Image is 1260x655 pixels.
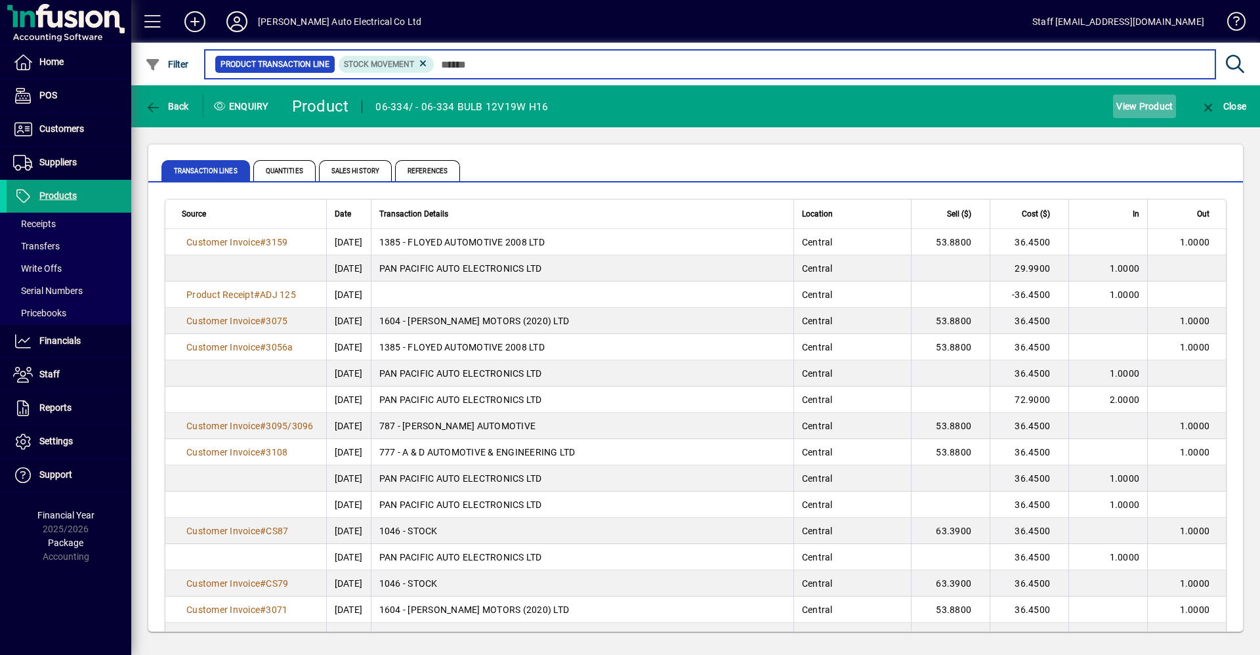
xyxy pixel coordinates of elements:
[7,146,131,179] a: Suppliers
[990,282,1068,308] td: -36.4500
[186,289,254,300] span: Product Receipt
[802,207,833,221] span: Location
[260,289,296,300] span: ADJ 125
[260,447,266,457] span: #
[911,439,990,465] td: 53.8800
[1110,263,1140,274] span: 1.0000
[182,419,318,433] a: Customer Invoice#3095/3096
[1110,499,1140,510] span: 1.0000
[339,56,434,73] mat-chip: Product Transaction Type: Stock movement
[326,570,371,597] td: [DATE]
[802,263,833,274] span: Central
[947,207,971,221] span: Sell ($)
[911,570,990,597] td: 63.3900
[182,314,292,328] a: Customer Invoice#3075
[998,207,1062,221] div: Cost ($)
[1180,604,1210,615] span: 1.0000
[39,90,57,100] span: POS
[1197,95,1249,118] button: Close
[145,101,189,112] span: Back
[911,413,990,439] td: 53.8800
[802,342,833,352] span: Central
[39,469,72,480] span: Support
[7,79,131,112] a: POS
[186,421,260,431] span: Customer Invoice
[326,360,371,387] td: [DATE]
[335,207,363,221] div: Date
[990,308,1068,334] td: 36.4500
[186,316,260,326] span: Customer Invoice
[145,59,189,70] span: Filter
[7,302,131,324] a: Pricebooks
[802,631,833,641] span: Central
[802,499,833,510] span: Central
[371,465,793,492] td: PAN PACIFIC AUTO ELECTRONICS LTD
[1032,11,1204,32] div: Staff [EMAIL_ADDRESS][DOMAIN_NAME]
[260,421,266,431] span: #
[326,518,371,544] td: [DATE]
[266,316,287,326] span: 3075
[802,552,833,562] span: Central
[182,207,318,221] div: Source
[326,597,371,623] td: [DATE]
[326,623,371,649] td: [DATE]
[990,255,1068,282] td: 29.9900
[260,342,266,352] span: #
[1022,207,1050,221] span: Cost ($)
[371,623,793,649] td: PAN PACIFIC AUTO ELECTRONICS LTD
[254,289,260,300] span: #
[131,95,203,118] app-page-header-button: Back
[1110,552,1140,562] span: 1.0000
[182,524,293,538] a: Customer Invoice#CS87
[375,96,548,117] div: 06-334/ - 06-334 BULB 12V19W H16
[802,207,903,221] div: Location
[266,342,293,352] span: 3056a
[319,160,392,181] span: Sales History
[13,285,83,296] span: Serial Numbers
[911,308,990,334] td: 53.8800
[182,576,293,591] a: Customer Invoice#CS79
[260,316,266,326] span: #
[1116,96,1173,117] span: View Product
[260,578,266,589] span: #
[203,96,282,117] div: Enquiry
[260,237,266,247] span: #
[174,10,216,33] button: Add
[1180,578,1210,589] span: 1.0000
[142,53,192,76] button: Filter
[182,287,301,302] a: Product Receipt#ADJ 125
[39,436,73,446] span: Settings
[7,392,131,425] a: Reports
[990,544,1068,570] td: 36.4500
[13,219,56,229] span: Receipts
[802,473,833,484] span: Central
[37,510,94,520] span: Financial Year
[911,518,990,544] td: 63.3900
[39,123,84,134] span: Customers
[326,387,371,413] td: [DATE]
[371,387,793,413] td: PAN PACIFIC AUTO ELECTRONICS LTD
[7,280,131,302] a: Serial Numbers
[371,255,793,282] td: PAN PACIFIC AUTO ELECTRONICS LTD
[266,578,288,589] span: CS79
[13,308,66,318] span: Pricebooks
[990,465,1068,492] td: 36.4500
[344,60,414,69] span: Stock movement
[7,425,131,458] a: Settings
[266,526,288,536] span: CS87
[802,604,833,615] span: Central
[990,570,1068,597] td: 36.4500
[1110,473,1140,484] span: 1.0000
[371,570,793,597] td: 1046 - STOCK
[326,334,371,360] td: [DATE]
[7,235,131,257] a: Transfers
[1113,95,1176,118] button: View Product
[7,257,131,280] a: Write Offs
[258,11,421,32] div: [PERSON_NAME] Auto Electrical Co Ltd
[186,237,260,247] span: Customer Invoice
[39,335,81,346] span: Financials
[39,56,64,67] span: Home
[990,387,1068,413] td: 72.9000
[1217,3,1244,45] a: Knowledge Base
[1110,394,1140,405] span: 2.0000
